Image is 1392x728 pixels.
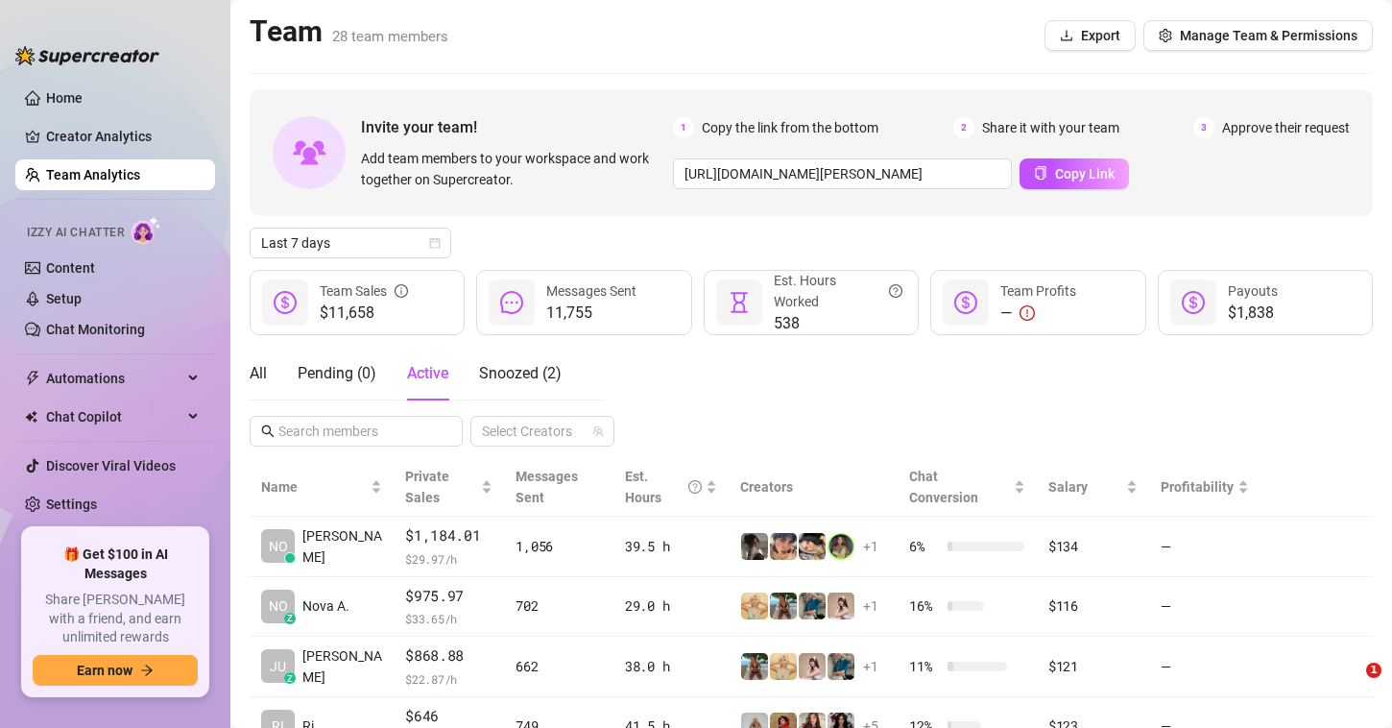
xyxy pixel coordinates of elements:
[1000,302,1076,325] div: —
[1159,29,1172,42] span: setting
[302,595,349,617] span: Nova A.
[46,90,83,106] a: Home
[284,613,296,624] div: z
[770,533,797,560] img: bonnierides
[320,280,408,302] div: Team Sales
[1149,517,1260,577] td: —
[1000,283,1076,299] span: Team Profits
[1180,28,1357,43] span: Manage Team & Permissions
[270,656,286,677] span: JU
[1020,158,1129,189] button: Copy Link
[284,672,296,684] div: z
[1048,656,1138,677] div: $121
[278,421,436,442] input: Search members
[1366,663,1381,678] span: 1
[1044,20,1136,51] button: Export
[479,364,562,382] span: Snoozed ( 2 )
[405,644,492,667] span: $868.88
[909,595,940,617] span: 16 %
[1034,166,1047,180] span: copy
[828,653,854,680] img: Eavnc
[46,121,200,152] a: Creator Analytics
[625,536,717,557] div: 39.5 h
[741,653,768,680] img: Libby
[625,595,717,617] div: 29.0 h
[140,664,154,677] span: arrow-right
[361,115,673,139] span: Invite your team!
[774,270,902,312] div: Est. Hours Worked
[405,585,492,608] span: $975.97
[828,593,854,619] img: anaxmei
[261,476,367,497] span: Name
[1193,117,1214,138] span: 3
[592,425,604,437] span: team
[405,669,492,689] span: $ 22.87 /h
[1048,595,1138,617] div: $116
[516,536,602,557] div: 1,056
[741,533,768,560] img: daiisyjane
[405,609,492,628] span: $ 33.65 /h
[250,13,448,50] h2: Team
[332,28,448,45] span: 28 team members
[953,117,974,138] span: 2
[27,224,124,242] span: Izzy AI Chatter
[429,237,441,249] span: calendar
[33,591,198,647] span: Share [PERSON_NAME] with a friend, and earn unlimited rewards
[33,546,198,583] span: 🎁 Get $100 in AI Messages
[269,536,288,557] span: NO
[15,46,159,65] img: logo-BBDzfeDw.svg
[250,362,267,385] div: All
[1149,577,1260,638] td: —
[250,458,394,517] th: Name
[46,401,182,432] span: Chat Copilot
[46,260,95,276] a: Content
[863,536,878,557] span: + 1
[302,645,382,688] span: [PERSON_NAME]
[909,536,940,557] span: 6 %
[546,283,636,299] span: Messages Sent
[405,549,492,569] span: $ 29.97 /h
[1228,283,1278,299] span: Payouts
[407,364,448,382] span: Active
[982,117,1119,138] span: Share it with your team
[770,653,797,680] img: Actually.Maria
[1327,663,1373,709] iframe: Intercom live chat
[702,117,878,138] span: Copy the link from the bottom
[320,302,408,325] span: $11,658
[1143,20,1373,51] button: Manage Team & Permissions
[46,497,97,512] a: Settings
[298,362,376,385] div: Pending ( 0 )
[261,425,275,438] span: search
[274,291,297,314] span: dollar-circle
[1055,166,1115,182] span: Copy Link
[46,291,82,306] a: Setup
[799,533,826,560] img: Harley
[909,469,978,505] span: Chat Conversion
[863,656,878,677] span: + 1
[1048,536,1138,557] div: $134
[1081,28,1120,43] span: Export
[405,524,492,547] span: $1,184.01
[361,148,665,190] span: Add team members to your workspace and work together on Supercreator.
[546,302,636,325] span: 11,755
[261,229,440,257] span: Last 7 days
[516,469,578,505] span: Messages Sent
[625,466,702,508] div: Est. Hours
[828,533,854,560] img: jadesummersss
[77,663,132,678] span: Earn now
[395,280,408,302] span: info-circle
[46,363,182,394] span: Automations
[1048,479,1088,495] span: Salary
[741,593,768,619] img: Actually.Maria
[25,371,40,386] span: thunderbolt
[799,653,826,680] img: anaxmei
[1060,29,1073,42] span: download
[863,595,878,617] span: + 1
[516,595,602,617] div: 702
[1149,637,1260,697] td: —
[1182,291,1205,314] span: dollar-circle
[33,655,198,686] button: Earn nowarrow-right
[302,525,382,568] span: [PERSON_NAME]
[728,291,751,314] span: hourglass
[625,656,717,677] div: 38.0 h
